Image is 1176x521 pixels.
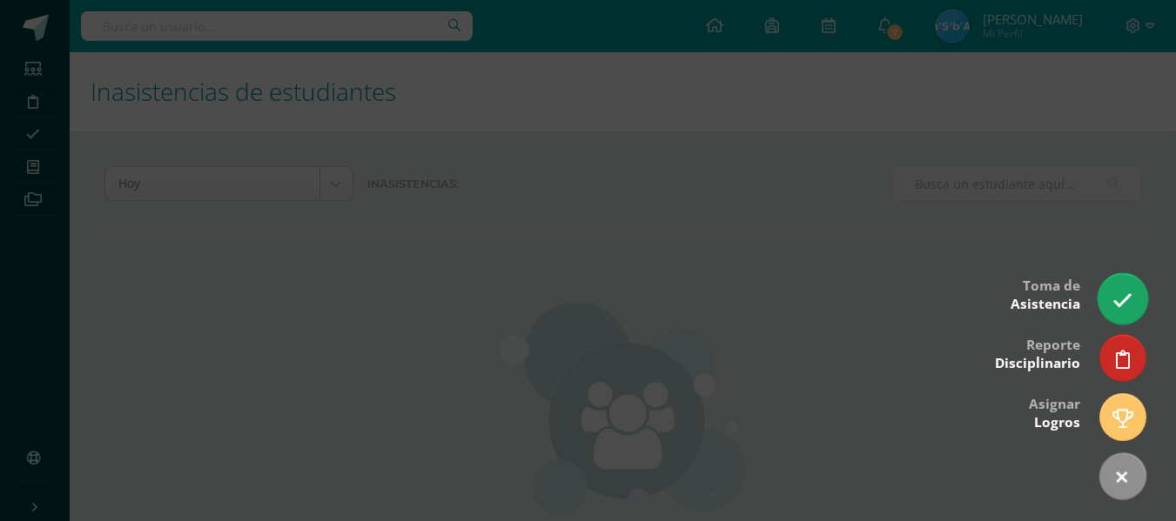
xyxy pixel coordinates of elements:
div: Reporte [995,324,1080,381]
div: Toma de [1011,265,1080,322]
div: Asignar [1029,384,1080,440]
span: Asistencia [1011,295,1080,313]
span: Logros [1034,413,1080,431]
span: Disciplinario [995,354,1080,372]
